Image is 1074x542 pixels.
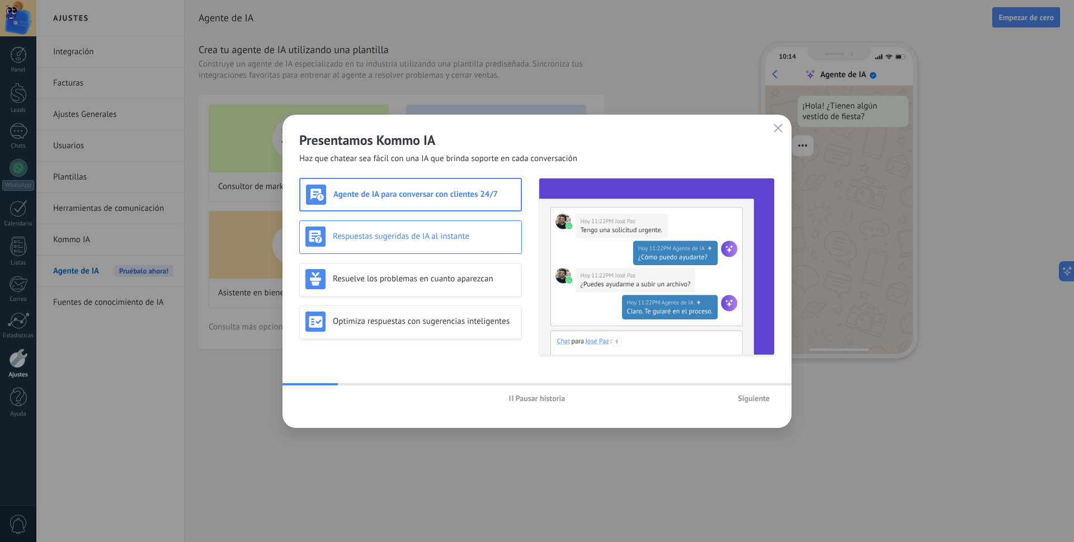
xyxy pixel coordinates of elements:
[333,231,516,242] h3: Respuestas sugeridas de IA al instante
[504,390,571,407] button: Pausar historia
[516,394,566,402] span: Pausar historia
[333,316,516,327] h3: Optimiza respuestas con sugerencias inteligentes
[333,189,515,200] h3: Agente de IA para conversar con clientes 24/7
[738,394,770,402] span: Siguiente
[299,131,775,149] h2: Presentamos Kommo IA
[333,274,516,284] h3: Resuelve los problemas en cuanto aparezcan
[299,153,577,164] span: Haz que chatear sea fácil con una IA que brinda soporte en cada conversación
[733,390,775,407] button: Siguiente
